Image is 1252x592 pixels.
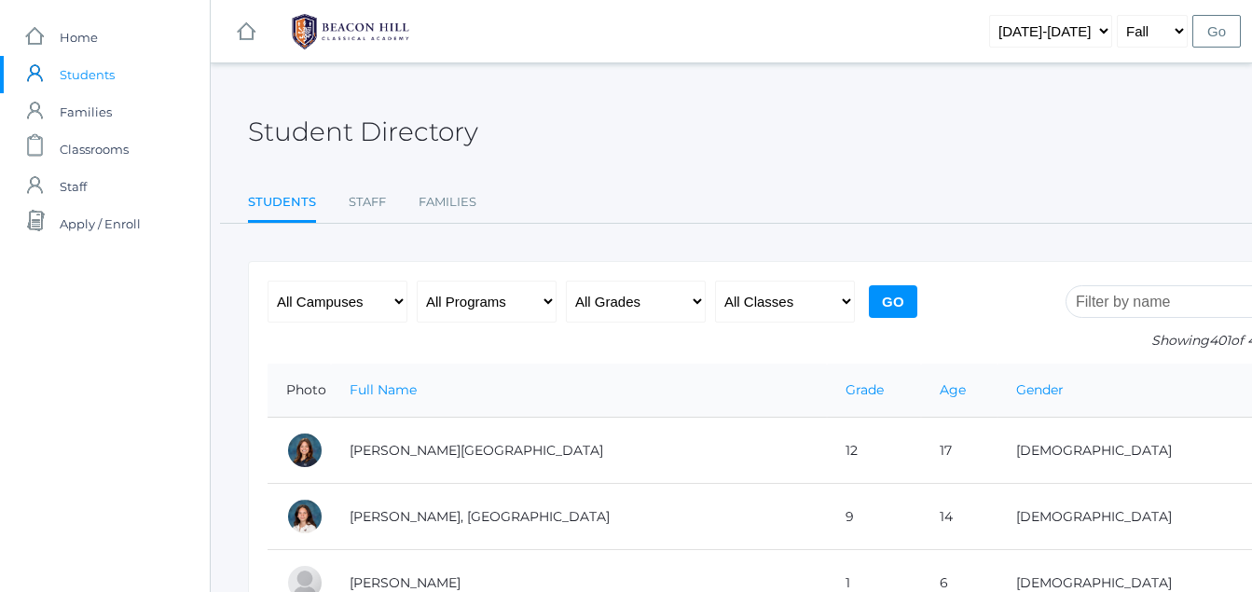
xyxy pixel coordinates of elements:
[268,364,331,418] th: Photo
[248,184,316,224] a: Students
[60,205,141,242] span: Apply / Enroll
[60,56,115,93] span: Students
[286,432,323,469] div: Charlotte Abdulla
[921,418,997,484] td: 17
[940,381,966,398] a: Age
[281,8,420,55] img: BHCALogos-05-308ed15e86a5a0abce9b8dd61676a3503ac9727e845dece92d48e8588c001991.png
[869,285,917,318] input: Go
[60,168,87,205] span: Staff
[60,19,98,56] span: Home
[331,484,827,550] td: [PERSON_NAME], [GEOGRAPHIC_DATA]
[827,484,921,550] td: 9
[419,184,476,221] a: Families
[846,381,884,398] a: Grade
[1016,381,1064,398] a: Gender
[286,498,323,535] div: Phoenix Abdulla
[60,131,129,168] span: Classrooms
[827,418,921,484] td: 12
[248,117,478,146] h2: Student Directory
[1192,15,1241,48] input: Go
[350,381,417,398] a: Full Name
[1209,332,1231,349] span: 401
[331,418,827,484] td: [PERSON_NAME][GEOGRAPHIC_DATA]
[349,184,386,221] a: Staff
[921,484,997,550] td: 14
[60,93,112,131] span: Families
